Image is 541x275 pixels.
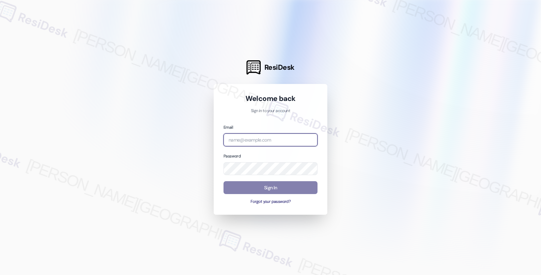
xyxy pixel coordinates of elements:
h1: Welcome back [224,94,317,103]
label: Email [224,125,233,130]
span: ResiDesk [264,63,295,72]
p: Sign in to your account [224,108,317,114]
label: Password [224,153,241,159]
button: Sign In [224,181,317,194]
img: ResiDesk Logo [246,60,261,75]
input: name@example.com [224,133,317,147]
button: Forgot your password? [224,199,317,205]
